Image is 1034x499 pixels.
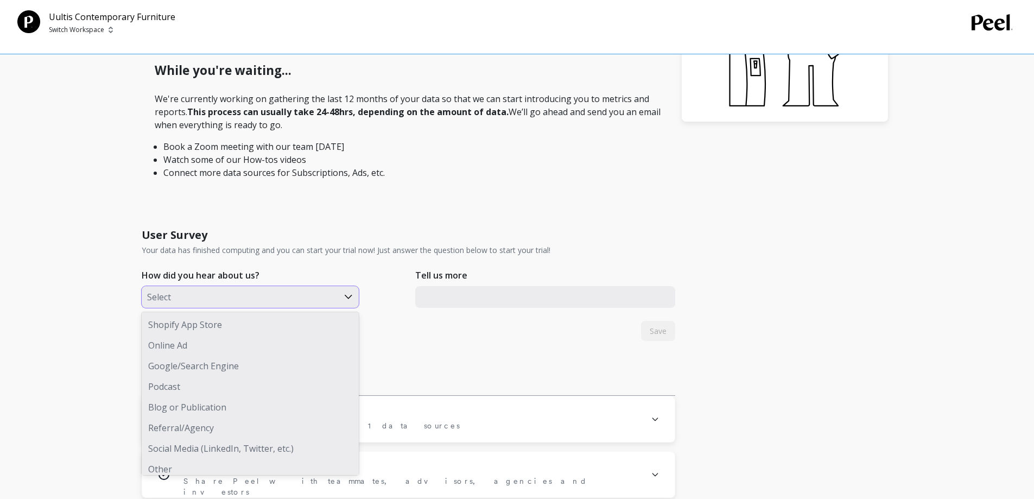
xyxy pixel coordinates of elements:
[142,245,550,256] p: Your data has finished computing and you can start your trial now! Just answer the question below...
[17,10,40,33] img: Team Profile
[415,269,467,282] p: Tell us more
[183,476,638,497] span: Share Peel with teammates, advisors, agencies and investors
[142,397,359,418] div: Blog or Publication
[142,314,359,335] div: Shopify App Store
[49,26,104,34] p: Switch Workspace
[142,356,359,376] div: Google/Search Engine
[187,106,509,118] strong: This process can usually take 24-48hrs, depending on the amount of data.
[155,92,662,179] p: We're currently working on gathering the last 12 months of your data so that we can start introdu...
[142,376,359,397] div: Podcast
[142,418,359,438] div: Referral/Agency
[155,61,662,80] h1: While you're waiting...
[109,26,113,34] img: picker
[142,438,359,459] div: Social Media (LinkedIn, Twitter, etc.)
[142,228,207,243] h1: User Survey
[49,10,175,23] p: Uultis Contemporary Furniture
[142,269,259,282] p: How did you hear about us?
[163,153,654,166] li: Watch some of our How-tos videos
[163,166,654,179] li: Connect more data sources for Subscriptions, Ads, etc.
[163,140,654,153] li: Book a Zoom meeting with our team [DATE]
[142,335,359,356] div: Online Ad
[142,459,359,479] div: Other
